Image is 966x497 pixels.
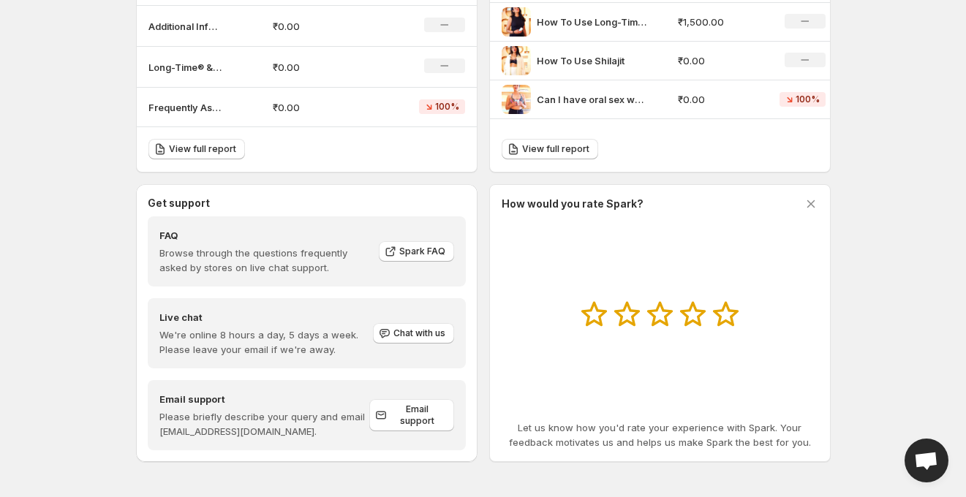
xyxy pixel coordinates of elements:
span: 100% [435,101,459,113]
span: Chat with us [393,327,445,339]
span: 100% [796,94,820,105]
span: View full report [169,143,236,155]
a: View full report [148,139,245,159]
p: ₹0.00 [273,100,374,115]
p: ₹0.00 [273,19,374,34]
div: Open chat [905,439,948,482]
h3: Get support [148,196,210,210]
p: How To Use Long-Time® [537,15,646,29]
p: Additional Information [148,19,222,34]
h4: Email support [159,392,369,406]
h4: FAQ [159,228,369,243]
p: ₹0.00 [273,60,374,75]
button: Chat with us [373,323,454,344]
a: Email support [369,399,454,431]
span: Spark FAQ [399,246,445,257]
p: Long-Time® & Shilajit Kit [148,60,222,75]
p: We're online 8 hours a day, 5 days a week. Please leave your email if we're away. [159,327,371,357]
h3: How would you rate Spark? [502,197,644,211]
img: How To Use Long-Time® [502,7,531,37]
span: View full report [522,143,589,155]
span: Email support [390,403,445,427]
p: Can I have oral sex while using Long-Time Spray? [537,92,646,107]
p: ₹0.00 [678,92,763,107]
p: Please briefly describe your query and email [EMAIL_ADDRESS][DOMAIN_NAME]. [159,409,369,439]
a: View full report [502,139,598,159]
p: Frequently Asked Questions [148,100,222,115]
p: Let us know how you'd rate your experience with Spark. Your feedback motivates us and helps us ma... [502,420,818,449]
h4: Live chat [159,310,371,325]
p: How To Use Shilajit [537,53,646,68]
img: Can I have oral sex while using Long-Time Spray? [502,85,531,114]
p: ₹0.00 [678,53,763,68]
p: Browse through the questions frequently asked by stores on live chat support. [159,246,369,275]
p: ₹1,500.00 [678,15,763,29]
img: How To Use Shilajit [502,46,531,75]
a: Spark FAQ [379,241,454,262]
